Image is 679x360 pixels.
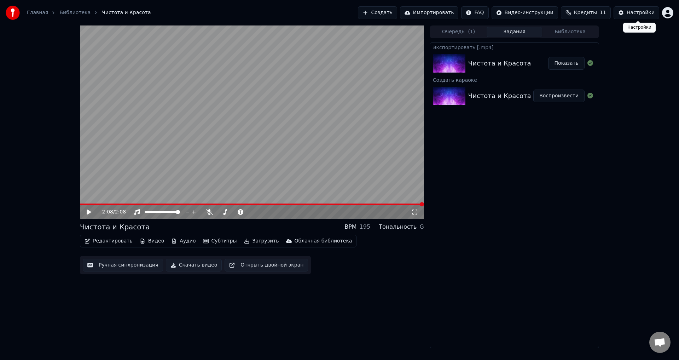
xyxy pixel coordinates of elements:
span: ( 1 ) [468,28,475,35]
div: Настройки [627,9,655,16]
button: Библиотека [542,27,598,37]
button: Скачать видео [166,259,222,272]
div: Чистота и Красота [468,91,531,101]
span: 2:08 [115,208,126,216]
button: Видео-инструкции [492,6,558,19]
img: youka [6,6,20,20]
button: Показать [548,57,585,70]
nav: breadcrumb [27,9,151,16]
div: Тональность [379,223,417,231]
a: Библиотека [59,9,91,16]
button: FAQ [461,6,488,19]
button: Задания [487,27,542,37]
span: 11 [600,9,606,16]
div: Чистота и Красота [468,58,531,68]
div: G [419,223,424,231]
div: Облачная библиотека [295,238,352,245]
button: Импортировать [400,6,459,19]
div: 195 [360,223,371,231]
button: Кредиты11 [561,6,611,19]
button: Аудио [168,236,198,246]
button: Видео [137,236,167,246]
div: Настройки [623,23,656,33]
button: Открыть двойной экран [225,259,308,272]
div: Открытый чат [649,332,671,353]
button: Воспроизвести [533,90,585,102]
div: / [102,208,119,216]
button: Создать [358,6,397,19]
div: Создать караоке [430,75,599,84]
span: Чистота и Красота [102,9,151,16]
button: Редактировать [82,236,135,246]
button: Загрузить [241,236,282,246]
button: Субтитры [200,236,240,246]
button: Ручная синхронизация [83,259,163,272]
button: Настройки [614,6,659,19]
div: Чистота и Красота [80,222,150,232]
button: Очередь [431,27,487,37]
a: Главная [27,9,48,16]
div: Экспортировать [.mp4] [430,43,599,51]
span: 2:08 [102,208,113,216]
div: BPM [344,223,356,231]
span: Кредиты [574,9,597,16]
